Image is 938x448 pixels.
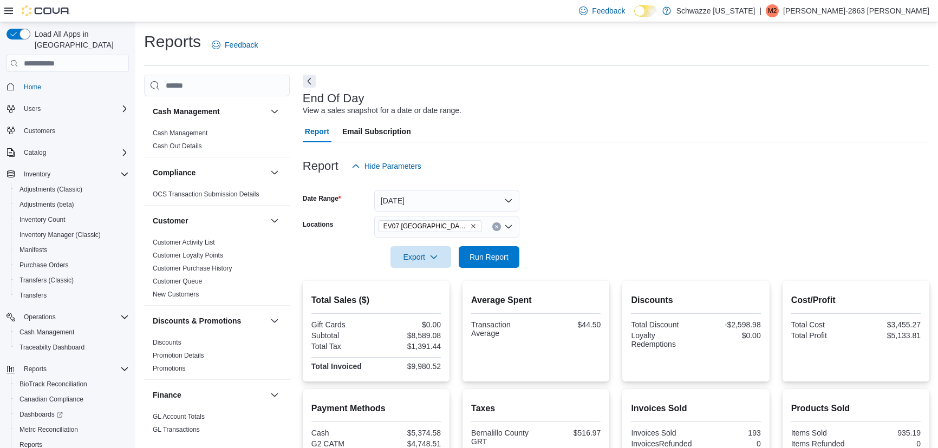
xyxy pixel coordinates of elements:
span: Operations [19,311,129,324]
a: Cash Out Details [153,142,202,150]
h3: Report [303,160,338,173]
span: Cash Out Details [153,142,202,150]
button: Run Report [459,246,519,268]
h3: End Of Day [303,92,364,105]
span: Inventory Manager (Classic) [15,228,129,241]
h1: Reports [144,31,201,52]
span: Catalog [19,146,129,159]
div: 193 [698,429,761,437]
div: $516.97 [538,429,601,437]
h3: Compliance [153,167,196,178]
strong: Total Invoiced [311,362,362,371]
a: Inventory Count [15,213,70,226]
a: Metrc Reconciliation [15,423,82,436]
a: Traceabilty Dashboard [15,341,89,354]
button: Compliance [153,167,266,178]
div: Total Profit [791,331,854,340]
span: Export [397,246,445,268]
div: Transaction Average [471,320,534,338]
span: Customers [24,127,55,135]
span: Transfers [19,291,47,300]
span: EV07 [GEOGRAPHIC_DATA] [383,221,468,232]
span: Cash Management [19,328,74,337]
button: Canadian Compliance [11,392,133,407]
button: Operations [2,309,133,325]
button: Adjustments (beta) [11,197,133,212]
button: Customer [268,214,281,227]
button: Purchase Orders [11,258,133,273]
a: Purchase Orders [15,259,73,272]
button: Users [19,102,45,115]
h3: Customer [153,215,188,226]
a: Transfers (Classic) [15,274,78,287]
a: Customer Activity List [153,239,215,246]
p: Schwazze [US_STATE] [676,4,755,17]
button: Transfers (Classic) [11,273,133,288]
div: 0 [858,439,921,448]
button: Clear input [492,222,501,231]
div: $1,391.44 [378,342,441,351]
span: Adjustments (beta) [15,198,129,211]
span: Purchase Orders [15,259,129,272]
div: Total Discount [631,320,694,329]
span: Promotion Details [153,351,204,360]
span: Customer Purchase History [153,264,232,273]
button: Catalog [2,145,133,160]
h2: Invoices Sold [631,402,760,415]
a: GL Account Totals [153,413,205,420]
h2: Discounts [631,294,760,307]
a: OCS Transaction Submission Details [153,190,259,198]
h2: Payment Methods [311,402,441,415]
img: Cova [22,5,70,16]
a: Cash Management [15,326,79,339]
a: Adjustments (Classic) [15,183,87,196]
a: Cash Management [153,129,207,137]
label: Date Range [303,194,341,203]
button: Hide Parameters [347,155,426,177]
a: Home [19,81,45,94]
span: Manifests [19,246,47,254]
span: Inventory [24,170,50,179]
span: Inventory Count [15,213,129,226]
button: Finance [268,388,281,401]
span: Traceabilty Dashboard [19,343,84,352]
span: Dashboards [19,410,63,419]
div: Cash Management [144,127,290,157]
button: Reports [2,361,133,377]
button: Traceabilty Dashboard [11,340,133,355]
span: BioTrack Reconciliation [19,380,87,388]
button: Users [2,101,133,116]
h2: Total Sales ($) [311,294,441,307]
span: Adjustments (beta) [19,200,74,209]
span: New Customers [153,290,199,299]
span: Inventory Count [19,215,66,224]
span: Hide Parameters [364,161,421,172]
span: Inventory Manager (Classic) [19,230,101,239]
button: Customers [2,123,133,139]
a: Discounts [153,339,181,346]
span: Cash Management [15,326,129,339]
div: 935.19 [858,429,921,437]
button: Inventory [2,167,133,182]
a: New Customers [153,291,199,298]
span: GL Transactions [153,425,200,434]
button: Next [303,75,316,88]
a: BioTrack Reconciliation [15,378,92,391]
div: 0 [698,439,761,448]
h3: Discounts & Promotions [153,315,241,326]
span: Customers [19,124,129,137]
span: Canadian Compliance [19,395,83,404]
h3: Cash Management [153,106,220,117]
button: Manifests [11,242,133,258]
div: Gift Cards [311,320,374,329]
div: Customer [144,236,290,305]
button: Compliance [268,166,281,179]
span: Catalog [24,148,46,157]
span: Customer Activity List [153,238,215,247]
div: Total Cost [791,320,854,329]
h3: Finance [153,390,181,400]
button: Customer [153,215,266,226]
button: Adjustments (Classic) [11,182,133,197]
div: Finance [144,410,290,440]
